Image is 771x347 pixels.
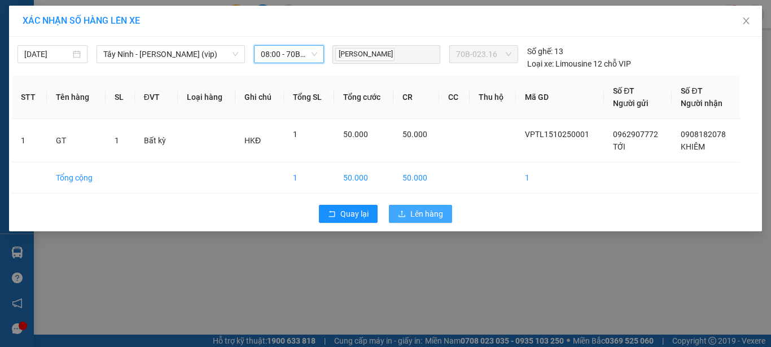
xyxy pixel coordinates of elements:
th: Tên hàng [47,76,106,119]
span: 08:00 - 70B-023.16 [261,46,317,63]
span: ----------------------------------------- [30,61,138,70]
span: VPTL1510250001 [525,130,589,139]
td: 1 [12,119,47,162]
button: uploadLên hàng [389,205,452,223]
td: 50.000 [334,162,393,194]
span: 06:59:07 [DATE] [25,82,69,89]
span: 01 Võ Văn Truyện, KP.1, Phường 2 [89,34,155,48]
span: Bến xe [GEOGRAPHIC_DATA] [89,18,152,32]
span: Loại xe: [527,58,554,70]
span: rollback [328,210,336,219]
td: Tổng cộng [47,162,106,194]
button: Close [730,6,762,37]
button: rollbackQuay lại [319,205,378,223]
span: [PERSON_NAME] [335,48,395,61]
span: [PERSON_NAME]: [3,73,117,80]
span: Người gửi [613,99,649,108]
td: 50.000 [393,162,440,194]
span: 1 [115,136,119,145]
th: SL [106,76,135,119]
span: Số ĐT [613,86,634,95]
span: XÁC NHẬN SỐ HÀNG LÊN XE [23,15,140,26]
th: ĐVT [135,76,178,119]
span: VPTL1510250001 [56,72,117,80]
th: Mã GD [516,76,604,119]
span: 0962907772 [613,130,658,139]
th: Tổng cước [334,76,393,119]
input: 15/10/2025 [24,48,71,60]
td: 1 [284,162,334,194]
span: In ngày: [3,82,69,89]
td: 1 [516,162,604,194]
span: Quay lại [340,208,369,220]
th: Ghi chú [235,76,284,119]
span: KHIÊM [681,142,705,151]
th: Tổng SL [284,76,334,119]
span: TỚI [613,142,625,151]
img: logo [4,7,54,56]
span: 50.000 [402,130,427,139]
span: Lên hàng [410,208,443,220]
span: upload [398,210,406,219]
th: STT [12,76,47,119]
span: Hotline: 19001152 [89,50,138,57]
th: CC [439,76,470,119]
span: 0908182078 [681,130,726,139]
strong: ĐỒNG PHƯỚC [89,6,155,16]
span: Tây Ninh - Hồ Chí Minh (vip) [103,46,238,63]
span: Số ĐT [681,86,702,95]
td: Bất kỳ [135,119,178,162]
th: Loại hàng [178,76,235,119]
span: 50.000 [343,130,368,139]
span: 70B-023.16 [456,46,511,63]
th: Thu hộ [470,76,516,119]
span: HKĐ [244,136,261,145]
div: 13 [527,45,563,58]
div: Limousine 12 chỗ VIP [527,58,631,70]
span: Người nhận [681,99,722,108]
th: CR [393,76,440,119]
span: Số ghế: [527,45,553,58]
span: 1 [293,130,297,139]
span: close [742,16,751,25]
span: down [232,51,239,58]
td: GT [47,119,106,162]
